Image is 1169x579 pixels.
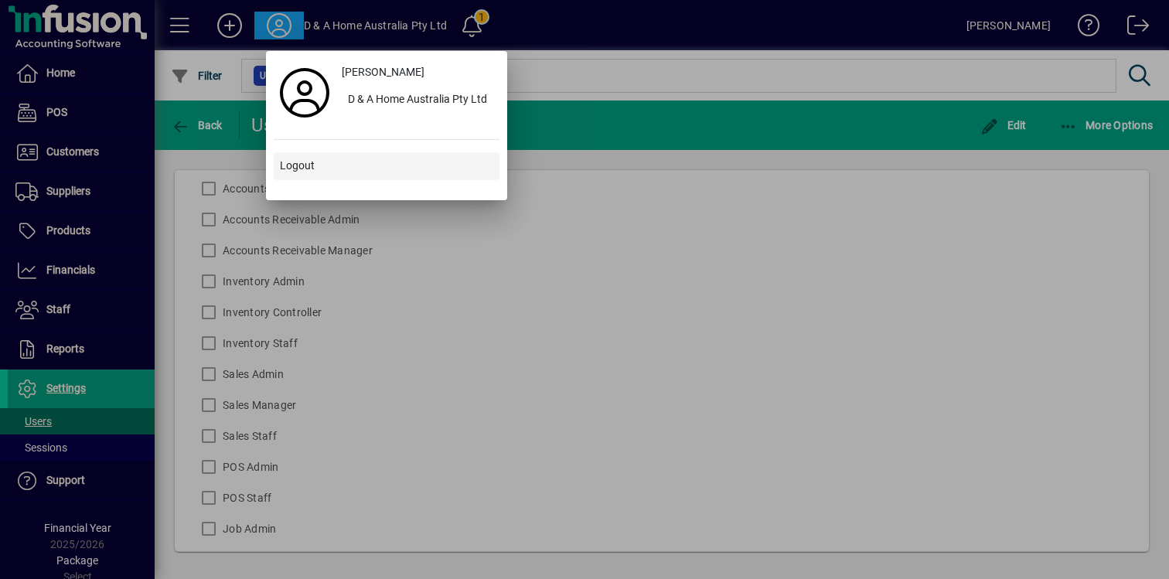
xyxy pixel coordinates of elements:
span: [PERSON_NAME] [342,64,424,80]
a: Profile [274,79,336,107]
button: Logout [274,152,499,180]
button: D & A Home Australia Pty Ltd [336,87,499,114]
span: Logout [280,158,315,174]
a: [PERSON_NAME] [336,59,499,87]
